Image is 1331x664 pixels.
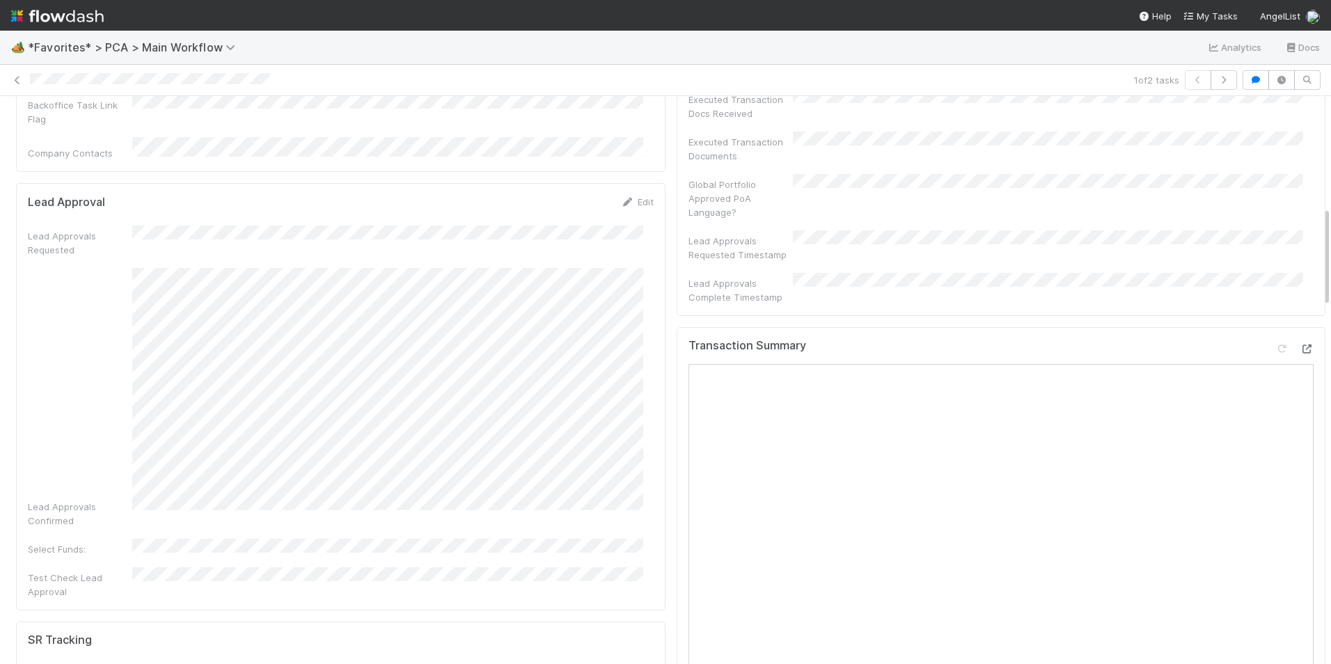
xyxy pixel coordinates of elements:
[28,542,132,556] div: Select Funds:
[11,4,104,28] img: logo-inverted-e16ddd16eac7371096b0.svg
[688,135,793,163] div: Executed Transaction Documents
[688,339,806,353] h5: Transaction Summary
[1260,10,1300,22] span: AngelList
[28,229,132,257] div: Lead Approvals Requested
[28,633,92,647] h5: SR Tracking
[621,196,654,207] a: Edit
[28,196,105,210] h5: Lead Approval
[28,571,132,599] div: Test Check Lead Approval
[28,500,132,528] div: Lead Approvals Confirmed
[688,276,793,304] div: Lead Approvals Complete Timestamp
[1134,73,1179,87] span: 1 of 2 tasks
[1306,10,1320,24] img: avatar_487f705b-1efa-4920-8de6-14528bcda38c.png
[1183,9,1238,23] a: My Tasks
[688,177,793,219] div: Global Portfolio Approved PoA Language?
[1284,39,1320,56] a: Docs
[1138,9,1172,23] div: Help
[688,93,793,120] div: Executed Transaction Docs Received
[28,40,242,54] span: *Favorites* > PCA > Main Workflow
[688,234,793,262] div: Lead Approvals Requested Timestamp
[11,41,25,53] span: 🏕️
[1183,10,1238,22] span: My Tasks
[28,98,132,126] div: Backoffice Task Link Flag
[28,146,132,160] div: Company Contacts
[1207,39,1262,56] a: Analytics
